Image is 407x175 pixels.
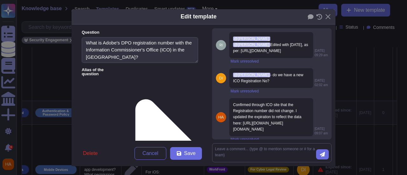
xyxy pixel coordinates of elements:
[231,138,259,141] button: Mark unresolved
[233,43,270,47] span: @[PERSON_NAME]
[184,151,196,156] span: Save
[233,103,302,131] span: Confirmed through ICO site that the Registration number did not change. I updated the expiration ...
[170,147,202,160] button: Save
[142,151,158,156] span: Cancel
[314,127,324,131] span: [DATE]
[135,147,166,160] button: Cancel
[216,73,226,83] img: user
[216,40,226,50] img: user
[233,73,270,77] span: @[PERSON_NAME]
[233,37,270,41] span: @[PERSON_NAME]
[78,147,103,160] button: Delete
[323,12,333,22] button: Close
[231,59,259,63] button: Mark unresolved
[233,73,304,83] span: - do we have a new ICO Registration No?
[181,12,217,21] div: Edit template
[314,54,328,57] span: 09:29 am
[314,84,328,87] span: 02:02 am
[314,79,324,82] span: [DATE]
[231,89,259,93] button: Mark unresolved
[216,112,226,122] img: user
[314,132,328,135] span: 09:07 am
[82,37,198,63] textarea: What is Adobe's DPO registration number with the Information Commissioner's Office (ICO) in the [...
[314,49,324,52] span: [DATE]
[233,43,309,53] span: Edited with [DATE], as per: [URL][DOMAIN_NAME]
[82,30,198,35] label: Question
[83,151,98,156] span: Delete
